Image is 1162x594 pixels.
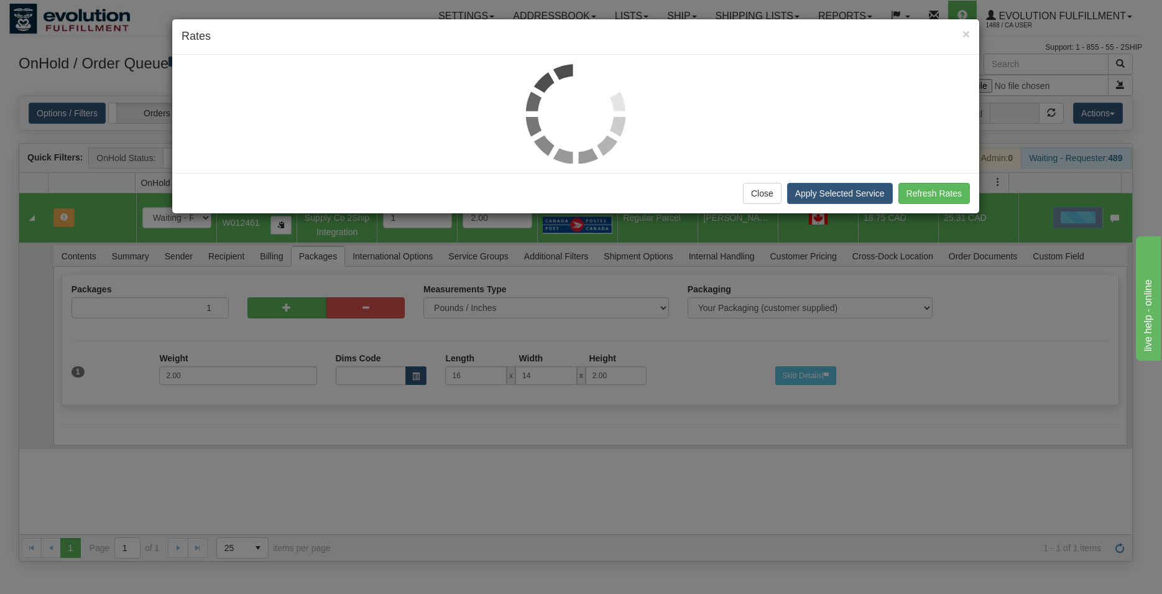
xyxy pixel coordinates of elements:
iframe: chat widget [1133,233,1161,360]
button: Apply Selected Service [787,183,893,204]
div: live help - online [9,7,115,22]
img: loader.gif [526,64,625,164]
button: Refresh Rates [898,183,970,204]
button: Close [962,27,970,40]
h4: Rates [182,29,970,45]
button: Close [743,183,782,204]
span: × [962,27,970,41]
